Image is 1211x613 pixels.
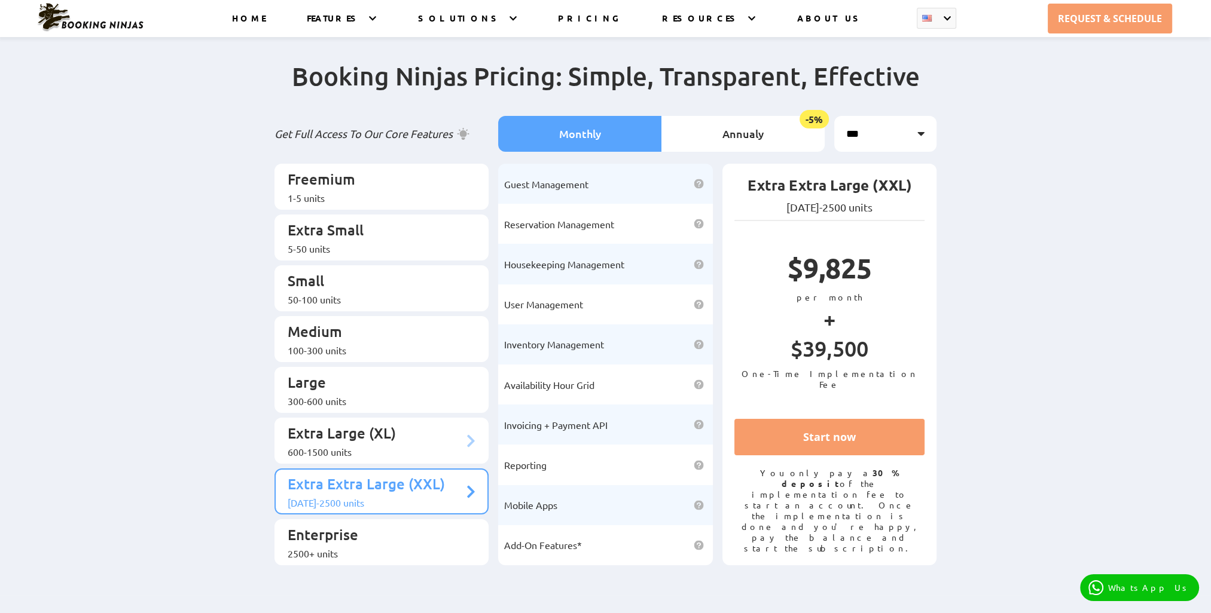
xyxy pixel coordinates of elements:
p: Extra Extra Large (XXL) [288,474,464,496]
p: Extra Extra Large (XXL) [734,176,925,201]
p: Enterprise [288,525,464,547]
div: 50-100 units [288,293,464,305]
p: Extra Large (XL) [288,424,464,446]
strong: 30% deposit [782,467,899,489]
p: Large [288,373,464,395]
img: help icon [694,460,704,470]
img: help icon [694,419,704,430]
img: help icon [694,179,704,189]
div: 1-5 units [288,192,464,204]
a: FEATURES [307,13,361,37]
a: Start now [734,419,925,455]
span: Mobile Apps [504,499,557,511]
span: Availability Hour Grid [504,379,594,391]
a: HOME [232,13,266,37]
li: Annualy [661,116,825,152]
p: Freemium [288,170,464,192]
p: One-Time Implementation Fee [734,368,925,390]
div: [DATE]-2500 units [288,496,464,508]
span: User Management [504,298,583,310]
a: ABOUT US [797,13,864,37]
li: Monthly [498,116,661,152]
span: Reporting [504,459,547,471]
span: -5% [800,110,829,128]
span: Inventory Management [504,338,604,350]
img: help icon [694,379,704,390]
a: PRICING [558,13,621,37]
a: RESOURCES [662,13,740,37]
p: Small [288,271,464,293]
span: Guest Management [504,178,588,190]
p: per month [734,292,925,302]
p: Medium [288,322,464,344]
span: Reservation Management [504,218,614,230]
h2: Booking Ninjas Pricing: Simple, Transparent, Effective [274,60,937,116]
img: help icon [694,219,704,229]
span: Add-On Features* [504,539,582,551]
a: SOLUTIONS [418,13,502,37]
img: help icon [694,500,704,510]
div: 2500+ units [288,547,464,559]
img: help icon [694,259,704,269]
p: + [734,302,925,335]
div: 600-1500 units [288,446,464,458]
img: help icon [694,299,704,309]
span: Invoicing + Payment API [504,419,608,431]
p: [DATE]-2500 units [734,201,925,214]
a: WhatsApp Us [1080,574,1199,601]
div: 300-600 units [288,395,464,407]
p: Extra Small [288,220,464,243]
p: WhatsApp Us [1108,583,1191,593]
div: 5-50 units [288,243,464,255]
div: 100-300 units [288,344,464,356]
p: You only pay a of the implementation fee to start an account. Once the implementation is done and... [734,467,925,553]
p: $39,500 [734,335,925,368]
span: Housekeeping Management [504,258,624,270]
p: $9,825 [734,250,925,292]
p: Get Full Access To Our Core Features [274,127,489,141]
img: help icon [694,540,704,550]
img: help icon [694,339,704,350]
